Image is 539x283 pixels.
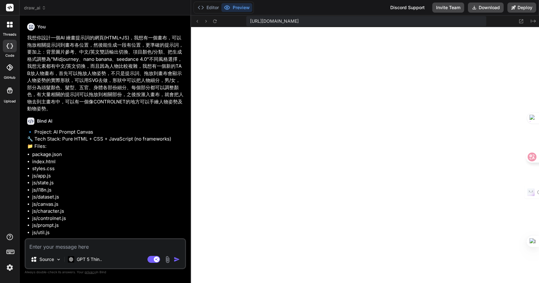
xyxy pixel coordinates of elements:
li: js/canvas.js [32,201,185,208]
label: Upload [4,99,16,104]
li: index.html [32,158,185,165]
p: Source [39,256,54,263]
p: Always double-check its answers. Your in Bind [25,269,186,275]
img: settings [4,262,15,273]
button: Preview [221,3,252,12]
p: 🔹 Project: AI Prompt Canvas 🔧 Tech Stack: Pure HTML + CSS + JavaScript (no frameworks) 📁 Files: [27,129,185,150]
img: icon [174,256,180,263]
img: GPT 5 Thinking High [68,256,74,262]
h6: Bind AI [37,118,52,124]
button: Deploy [507,3,536,13]
li: js/util.js [32,229,185,236]
span: draw_ai [24,5,46,11]
label: threads [3,32,16,37]
p: 我想你設計一個AI 繪畫提示詞的網頁(HTML+JS)，我想有一個畫布，可以拖放相關提示詞到畫布各位置，然後能生成一段有位置，更準確的提示詞，要加上：背景圖片參考、中文/英文雙語輸出切換、項目顏... [27,34,185,113]
button: Download [468,3,504,13]
img: attachment [164,256,171,263]
p: GPT 5 Thin.. [77,256,102,263]
button: Invite Team [432,3,464,13]
li: js/i18n.js [32,187,185,194]
iframe: Preview [191,27,539,283]
label: GitHub [4,75,15,80]
li: js/app.js [32,172,185,180]
li: js/prompt.js [32,222,185,229]
span: privacy [85,270,96,274]
li: js/state.js [32,179,185,187]
button: Editor [195,3,221,12]
label: code [5,53,14,58]
li: js/controlnet.js [32,215,185,222]
li: js/character.js [32,208,185,215]
li: styles.css [32,165,185,172]
img: Pick Models [56,257,61,262]
li: js/dataset.js [32,193,185,201]
li: package.json [32,151,185,158]
div: Discord Support [386,3,428,13]
span: [URL][DOMAIN_NAME] [250,18,299,24]
h6: You [37,24,46,30]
